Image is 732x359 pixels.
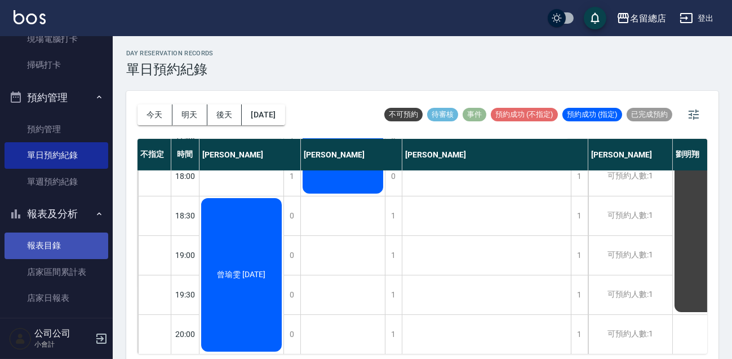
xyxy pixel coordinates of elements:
[571,196,588,235] div: 1
[242,104,285,125] button: [DATE]
[34,328,92,339] h5: 公司公司
[588,196,672,235] div: 可預約人數:1
[463,110,486,120] span: 事件
[126,62,214,77] h3: 單日預約紀錄
[283,236,300,275] div: 0
[199,139,301,170] div: [PERSON_NAME]
[588,275,672,314] div: 可預約人數:1
[5,311,108,337] a: 互助日報表
[9,327,32,350] img: Person
[491,110,558,120] span: 預約成功 (不指定)
[5,83,108,112] button: 預約管理
[385,315,402,354] div: 1
[385,196,402,235] div: 1
[301,139,402,170] div: [PERSON_NAME]
[283,315,300,354] div: 0
[171,156,199,196] div: 18:00
[5,26,108,52] a: 現場電腦打卡
[126,50,214,57] h2: day Reservation records
[171,314,199,354] div: 20:00
[675,8,718,29] button: 登出
[584,7,606,29] button: save
[283,196,300,235] div: 0
[571,275,588,314] div: 1
[571,157,588,196] div: 1
[5,259,108,285] a: 店家區間累計表
[171,275,199,314] div: 19:30
[283,157,300,196] div: 1
[588,157,672,196] div: 可預約人數:1
[385,157,402,196] div: 0
[402,139,588,170] div: [PERSON_NAME]
[171,235,199,275] div: 19:00
[384,110,423,120] span: 不可預約
[34,339,92,349] p: 小會計
[612,7,671,30] button: 名留總店
[5,233,108,259] a: 報表目錄
[630,11,666,25] div: 名留總店
[588,139,673,170] div: [PERSON_NAME]
[588,236,672,275] div: 可預約人數:1
[5,52,108,78] a: 掃碼打卡
[5,169,108,195] a: 單週預約紀錄
[385,275,402,314] div: 1
[171,196,199,235] div: 18:30
[385,236,402,275] div: 1
[427,110,458,120] span: 待審核
[137,104,172,125] button: 今天
[207,104,242,125] button: 後天
[627,110,672,120] span: 已完成預約
[588,315,672,354] div: 可預約人數:1
[171,139,199,170] div: 時間
[215,270,268,280] span: 曾瑜雯 [DATE]
[571,236,588,275] div: 1
[5,116,108,142] a: 預約管理
[283,275,300,314] div: 0
[5,285,108,311] a: 店家日報表
[562,110,622,120] span: 預約成功 (指定)
[5,142,108,168] a: 單日預約紀錄
[5,199,108,229] button: 報表及分析
[14,10,46,24] img: Logo
[172,104,207,125] button: 明天
[571,315,588,354] div: 1
[137,139,171,170] div: 不指定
